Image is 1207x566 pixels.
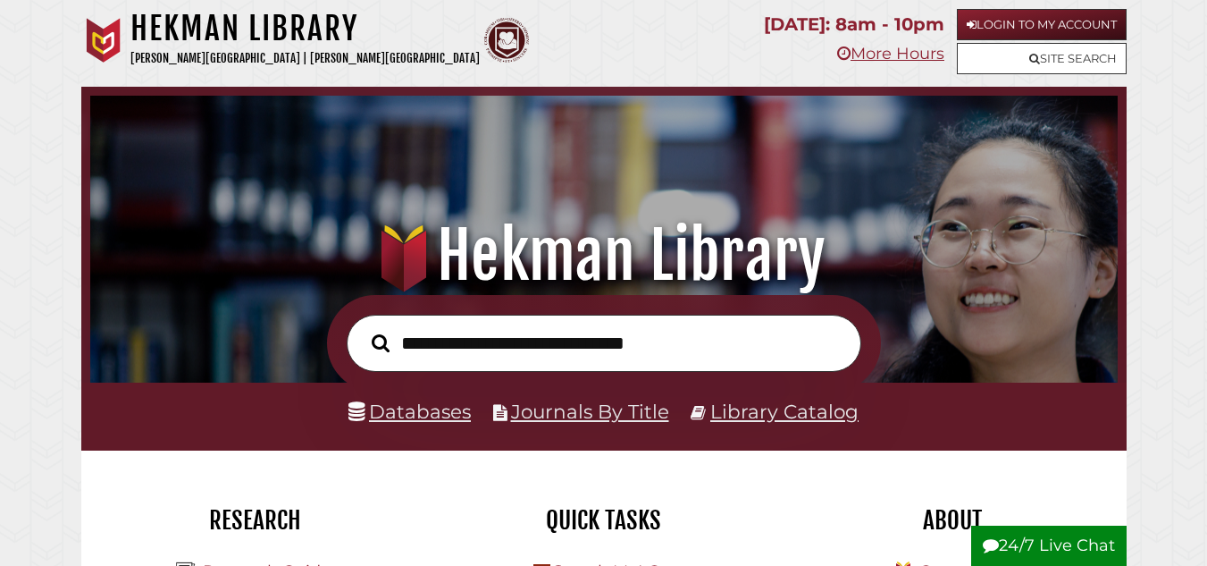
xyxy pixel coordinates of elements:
[764,9,944,40] p: [DATE]: 8am - 10pm
[81,18,126,63] img: Calvin University
[348,400,471,423] a: Databases
[511,400,669,423] a: Journals By Title
[130,9,480,48] h1: Hekman Library
[710,400,859,423] a: Library Catalog
[130,48,480,69] p: [PERSON_NAME][GEOGRAPHIC_DATA] | [PERSON_NAME][GEOGRAPHIC_DATA]
[792,505,1113,536] h2: About
[957,43,1127,74] a: Site Search
[372,334,390,353] i: Search
[837,44,944,63] a: More Hours
[957,9,1127,40] a: Login to My Account
[95,505,416,536] h2: Research
[108,216,1100,295] h1: Hekman Library
[443,505,765,536] h2: Quick Tasks
[363,329,398,357] button: Search
[484,18,529,63] img: Calvin Theological Seminary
